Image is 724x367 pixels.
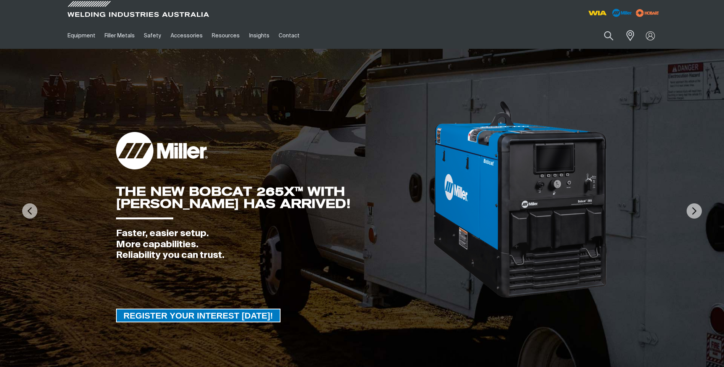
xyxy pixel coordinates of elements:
input: Product name or item number... [586,27,621,45]
span: REGISTER YOUR INTEREST [DATE]! [117,309,280,322]
a: Filler Metals [100,23,139,49]
img: NextArrow [687,203,702,219]
a: Safety [139,23,166,49]
div: Faster, easier setup. More capabilities. Reliability you can trust. [116,228,433,261]
a: Equipment [63,23,100,49]
a: Insights [244,23,274,49]
img: miller [634,7,661,19]
a: Resources [207,23,244,49]
a: Contact [274,23,304,49]
img: PrevArrow [22,203,37,219]
a: Accessories [166,23,207,49]
button: Search products [596,27,622,45]
a: REGISTER YOUR INTEREST TODAY! [116,309,281,322]
nav: Main [63,23,512,49]
div: THE NEW BOBCAT 265X™ WITH [PERSON_NAME] HAS ARRIVED! [116,185,433,210]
